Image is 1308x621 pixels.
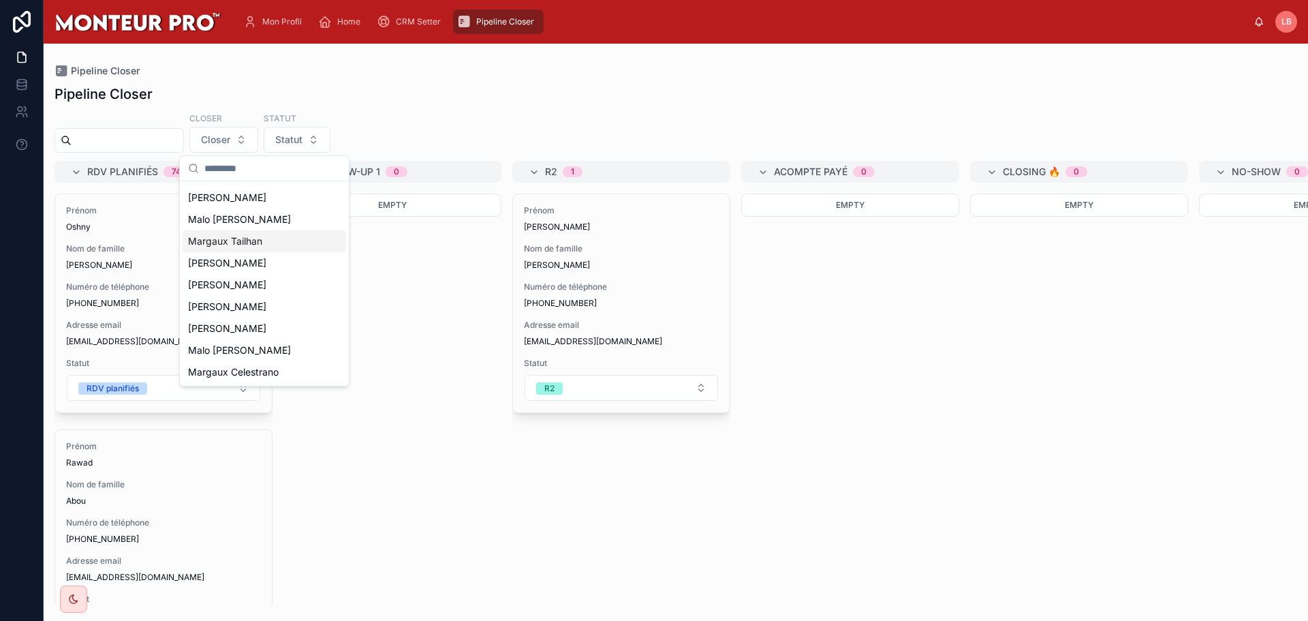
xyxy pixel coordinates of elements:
[188,365,279,379] span: Margaux Celestrano
[66,517,261,528] span: Numéro de téléphone
[188,300,266,314] span: [PERSON_NAME]
[66,556,261,566] span: Adresse email
[373,10,450,34] a: CRM Setter
[66,298,261,309] span: [PHONE_NUMBER]
[54,194,272,413] a: PrénomOshnyNom de famille[PERSON_NAME]Numéro de téléphone[PHONE_NUMBER]Adresse email[EMAIL_ADDRES...
[1232,165,1281,179] span: No-show
[66,572,261,583] span: [EMAIL_ADDRESS][DOMAIN_NAME]
[524,320,719,331] span: Adresse email
[189,127,258,153] button: Select Button
[314,10,370,34] a: Home
[71,64,140,78] span: Pipeline Closer
[66,243,261,254] span: Nom de famille
[861,166,867,177] div: 0
[188,256,266,270] span: [PERSON_NAME]
[524,358,719,369] span: Statut
[66,282,261,292] span: Numéro de téléphone
[66,594,261,605] span: Statut
[512,194,730,413] a: Prénom[PERSON_NAME]Nom de famille[PERSON_NAME]Numéro de téléphone[PHONE_NUMBER]Adresse email[EMAI...
[188,191,266,205] span: [PERSON_NAME]
[453,10,544,34] a: Pipeline Closer
[264,112,296,124] label: Statut
[66,336,261,347] span: [EMAIL_ADDRESS][DOMAIN_NAME]
[188,322,266,335] span: [PERSON_NAME]
[201,133,230,147] span: Closer
[524,205,719,216] span: Prénom
[524,282,719,292] span: Numéro de téléphone
[544,382,555,395] div: R2
[264,127,330,153] button: Select Button
[87,165,158,179] span: RDV planifiés
[66,479,261,490] span: Nom de famille
[54,11,221,33] img: App logo
[394,166,399,177] div: 0
[180,181,349,386] div: Suggestions
[66,457,261,468] span: Rawad
[66,496,261,506] span: Abou
[571,166,574,177] div: 1
[54,64,140,78] a: Pipeline Closer
[66,222,261,232] span: Oshny
[1065,200,1093,210] span: Empty
[188,344,291,357] span: Malo [PERSON_NAME]
[1074,166,1079,177] div: 0
[54,85,153,104] h1: Pipeline Closer
[1003,165,1060,179] span: Closing 🔥
[378,200,407,210] span: Empty
[172,166,181,177] div: 74
[239,10,311,34] a: Mon Profil
[774,165,847,179] span: Acompte payé
[66,320,261,331] span: Adresse email
[524,336,719,347] span: [EMAIL_ADDRESS][DOMAIN_NAME]
[232,7,1253,37] div: scrollable content
[66,205,261,216] span: Prénom
[524,222,719,232] span: [PERSON_NAME]
[66,260,261,271] span: [PERSON_NAME]
[524,243,719,254] span: Nom de famille
[836,200,865,210] span: Empty
[1281,16,1292,27] span: LB
[396,16,441,27] span: CRM Setter
[188,234,262,248] span: Margaux Tailhan
[275,133,302,147] span: Statut
[1294,166,1300,177] div: 0
[66,534,261,545] span: [PHONE_NUMBER]
[525,375,718,401] button: Select Button
[545,165,557,179] span: R2
[188,278,266,292] span: [PERSON_NAME]
[337,16,360,27] span: Home
[87,382,139,395] div: RDV planifiés
[189,112,222,124] label: Closer
[524,260,719,271] span: [PERSON_NAME]
[188,213,291,226] span: Malo [PERSON_NAME]
[66,441,261,452] span: Prénom
[262,16,302,27] span: Mon Profil
[476,16,534,27] span: Pipeline Closer
[66,358,261,369] span: Statut
[524,298,719,309] span: [PHONE_NUMBER]
[67,375,260,401] button: Select Button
